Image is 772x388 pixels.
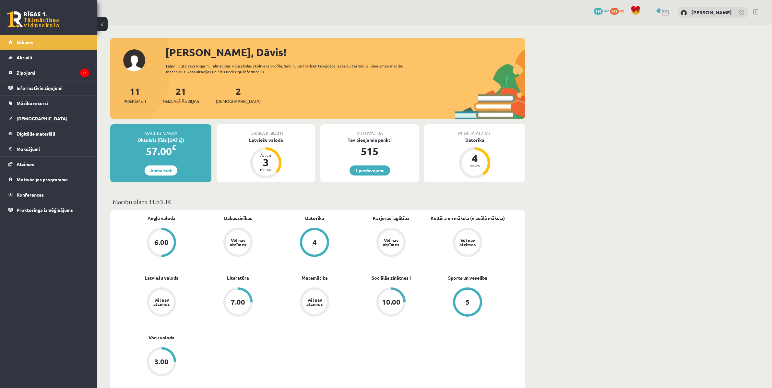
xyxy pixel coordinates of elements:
[166,63,415,75] div: Laipni lūgts savā Rīgas 1. Tālmācības vidusskolas skolnieka profilā. Šeit Tu vari redzēt tuvojošo...
[17,192,44,198] span: Konferences
[424,137,525,179] a: Datorika 4 balles
[610,8,627,13] a: 283 xp
[8,35,89,50] a: Sākums
[227,274,249,281] a: Literatūra
[216,98,261,104] span: [DEMOGRAPHIC_DATA]
[217,124,315,137] div: Tuvākā ieskaite
[448,274,487,281] a: Sports un veselība
[165,44,525,60] div: [PERSON_NAME], Dāvis!
[163,98,199,104] span: Neizlasītās ziņas
[594,8,603,15] span: 515
[353,287,429,318] a: 10.00
[8,96,89,111] a: Mācību resursi
[320,137,419,143] div: Tev pieejamie punkti
[458,238,477,247] div: Vēl nav atzīmes
[110,124,211,137] div: Mācību maksa
[681,10,687,16] img: Dāvis Sauja
[8,111,89,126] a: [DEMOGRAPHIC_DATA]
[124,85,146,104] a: 11Priekšmeti
[145,274,179,281] a: Latviešu valoda
[80,68,89,77] i: 21
[7,11,59,28] a: Rīgas 1. Tālmācības vidusskola
[372,274,411,281] a: Sociālās zinātnes I
[8,80,89,95] a: Informatīvie ziņojumi
[110,143,211,159] div: 57.00
[148,334,174,341] a: Vācu valoda
[8,65,89,80] a: Ziņojumi21
[8,187,89,202] a: Konferences
[302,274,328,281] a: Matemātika
[320,143,419,159] div: 515
[8,141,89,156] a: Maksājumi
[256,157,276,167] div: 3
[305,298,324,306] div: Vēl nav atzīmes
[148,215,175,222] a: Angļu valoda
[200,287,276,318] a: 7.00
[229,238,247,247] div: Vēl nav atzīmes
[163,85,199,104] a: 21Neizlasītās ziņas
[313,239,317,246] div: 4
[350,165,390,176] a: 1 piedāvājumi
[256,167,276,171] div: dienas
[610,8,619,15] span: 283
[465,153,484,164] div: 4
[17,65,89,80] legend: Ziņojumi
[154,239,169,246] div: 6.00
[604,8,609,13] span: mP
[123,287,200,318] a: Vēl nav atzīmes
[17,207,73,213] span: Proktoringa izmēģinājums
[8,126,89,141] a: Digitālie materiāli
[110,137,211,143] div: Oktobris (līdz [DATE])
[466,298,470,306] div: 5
[594,8,609,13] a: 515 mP
[276,287,353,318] a: Vēl nav atzīmes
[17,80,89,95] legend: Informatīvie ziņojumi
[429,287,506,318] a: 5
[429,228,506,258] a: Vēl nav atzīmes
[17,55,32,60] span: Aktuāli
[200,228,276,258] a: Vēl nav atzīmes
[8,50,89,65] a: Aktuāli
[256,153,276,157] div: Atlicis
[231,298,245,306] div: 7.00
[17,115,67,121] span: [DEMOGRAPHIC_DATA]
[217,137,315,143] div: Latviešu valoda
[382,238,400,247] div: Vēl nav atzīmes
[424,137,525,143] div: Datorika
[320,124,419,137] div: Motivācija
[145,165,177,176] a: Apmaksāt
[152,298,171,306] div: Vēl nav atzīmes
[172,143,176,152] span: €
[8,202,89,217] a: Proktoringa izmēģinājums
[217,137,315,179] a: Latviešu valoda Atlicis 3 dienas
[373,215,410,222] a: Karjeras izglītība
[17,161,34,167] span: Atzīmes
[224,215,252,222] a: Dabaszinības
[124,98,146,104] span: Priekšmeti
[17,131,55,137] span: Digitālie materiāli
[123,228,200,258] a: 6.00
[276,228,353,258] a: 4
[431,215,505,222] a: Kultūra un māksla (vizuālā māksla)
[17,176,68,182] span: Motivācijas programma
[123,347,200,378] a: 3.00
[424,124,525,137] div: Pēdējā atzīme
[353,228,429,258] a: Vēl nav atzīmes
[8,157,89,172] a: Atzīmes
[17,141,89,156] legend: Maksājumi
[691,9,732,16] a: [PERSON_NAME]
[465,164,484,167] div: balles
[8,172,89,187] a: Motivācijas programma
[305,215,324,222] a: Datorika
[113,197,523,206] p: Mācību plāns 11.b3 JK
[154,358,169,365] div: 3.00
[382,298,400,306] div: 10.00
[216,85,261,104] a: 2[DEMOGRAPHIC_DATA]
[17,39,33,45] span: Sākums
[620,8,624,13] span: xp
[17,100,48,106] span: Mācību resursi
